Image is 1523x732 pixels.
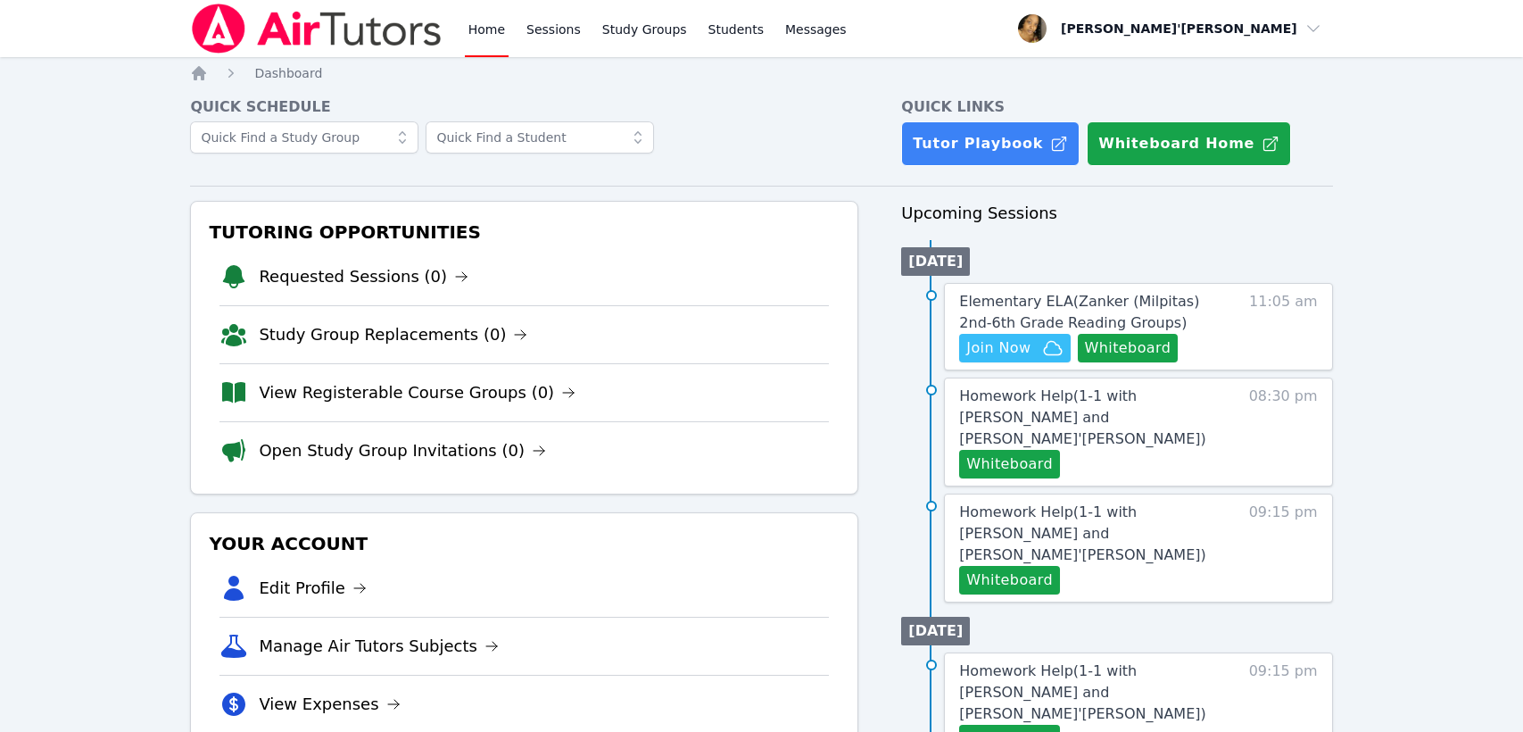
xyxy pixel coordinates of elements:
[1087,121,1291,166] button: Whiteboard Home
[901,121,1080,166] a: Tutor Playbook
[190,64,1332,82] nav: Breadcrumb
[966,337,1031,359] span: Join Now
[959,386,1228,450] a: Homework Help(1-1 with [PERSON_NAME] and [PERSON_NAME]'[PERSON_NAME])
[901,96,1332,118] h4: Quick Links
[190,96,858,118] h4: Quick Schedule
[205,528,843,560] h3: Your Account
[259,264,468,289] a: Requested Sessions (0)
[259,380,575,405] a: View Registerable Course Groups (0)
[785,21,847,38] span: Messages
[1249,502,1318,595] span: 09:15 pm
[259,438,546,463] a: Open Study Group Invitations (0)
[426,121,654,154] input: Quick Find a Student
[259,576,367,601] a: Edit Profile
[190,121,418,154] input: Quick Find a Study Group
[254,66,322,80] span: Dashboard
[959,387,1205,447] span: Homework Help ( 1-1 with [PERSON_NAME] and [PERSON_NAME]'[PERSON_NAME] )
[190,4,443,54] img: Air Tutors
[959,450,1060,478] button: Whiteboard
[959,502,1228,566] a: Homework Help(1-1 with [PERSON_NAME] and [PERSON_NAME]'[PERSON_NAME])
[959,661,1228,725] a: Homework Help(1-1 with [PERSON_NAME] and [PERSON_NAME]'[PERSON_NAME])
[959,334,1070,362] button: Join Now
[959,566,1060,595] button: Whiteboard
[1249,291,1318,362] span: 11:05 am
[259,322,527,347] a: Study Group Replacements (0)
[959,293,1199,331] span: Elementary ELA ( Zanker (Milpitas) 2nd-6th Grade Reading Groups )
[901,617,970,645] li: [DATE]
[259,634,499,659] a: Manage Air Tutors Subjects
[205,216,843,248] h3: Tutoring Opportunities
[901,201,1332,226] h3: Upcoming Sessions
[1078,334,1179,362] button: Whiteboard
[959,291,1228,334] a: Elementary ELA(Zanker (Milpitas) 2nd-6th Grade Reading Groups)
[901,247,970,276] li: [DATE]
[1249,386,1318,478] span: 08:30 pm
[959,503,1205,563] span: Homework Help ( 1-1 with [PERSON_NAME] and [PERSON_NAME]'[PERSON_NAME] )
[959,662,1205,722] span: Homework Help ( 1-1 with [PERSON_NAME] and [PERSON_NAME]'[PERSON_NAME] )
[254,64,322,82] a: Dashboard
[259,692,400,717] a: View Expenses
